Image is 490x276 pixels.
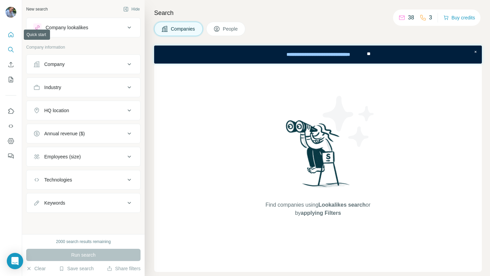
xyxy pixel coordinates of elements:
[5,29,16,41] button: Quick start
[26,44,141,50] p: Company information
[318,91,379,152] img: Surfe Illustration - Stars
[118,4,145,14] button: Hide
[283,118,354,194] img: Surfe Illustration - Woman searching with binoculars
[301,210,341,216] span: applying Filters
[44,153,81,160] div: Employees (size)
[5,44,16,56] button: Search
[27,56,140,72] button: Company
[27,172,140,188] button: Technologies
[27,102,140,119] button: HQ location
[44,107,69,114] div: HQ location
[7,253,23,269] div: Open Intercom Messenger
[5,58,16,71] button: Enrich CSV
[154,46,482,64] iframe: Banner
[26,6,48,12] div: New search
[59,265,94,272] button: Save search
[56,239,111,245] div: 2000 search results remaining
[5,150,16,162] button: Feedback
[154,8,482,18] h4: Search
[429,14,432,22] p: 3
[44,84,61,91] div: Industry
[44,130,85,137] div: Annual revenue ($)
[27,79,140,96] button: Industry
[5,135,16,147] button: Dashboard
[27,149,140,165] button: Employees (size)
[5,73,16,86] button: My lists
[26,265,46,272] button: Clear
[443,13,475,22] button: Buy credits
[27,195,140,211] button: Keywords
[5,120,16,132] button: Use Surfe API
[223,25,239,32] span: People
[46,24,88,31] div: Company lookalikes
[44,200,65,206] div: Keywords
[171,25,196,32] span: Companies
[263,201,372,217] span: Find companies using or by
[318,202,366,208] span: Lookalikes search
[27,19,140,36] button: Company lookalikes
[5,7,16,18] img: Avatar
[5,105,16,117] button: Use Surfe on LinkedIn
[408,14,414,22] p: 38
[44,61,65,68] div: Company
[107,265,141,272] button: Share filters
[44,176,72,183] div: Technologies
[27,125,140,142] button: Annual revenue ($)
